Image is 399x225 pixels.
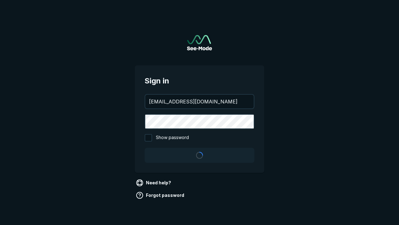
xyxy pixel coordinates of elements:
img: See-Mode Logo [187,35,212,50]
a: Go to sign in [187,35,212,50]
span: Show password [156,134,189,142]
a: Forgot password [135,190,187,200]
span: Sign in [145,75,254,87]
input: your@email.com [145,95,254,108]
a: Need help? [135,178,174,188]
